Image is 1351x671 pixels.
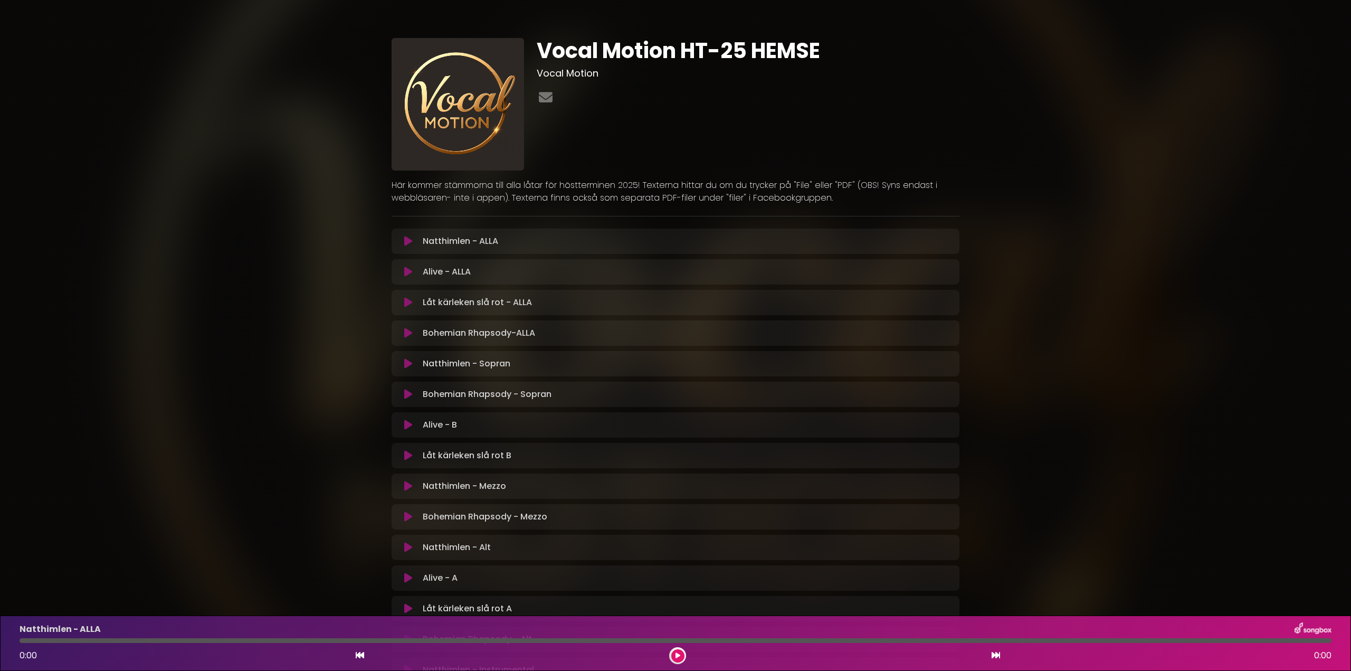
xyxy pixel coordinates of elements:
p: Alive - B [423,419,457,431]
h3: Vocal Motion [537,68,959,79]
p: Bohemian Rhapsody - Sopran [423,388,551,401]
p: Låt kärleken slå rot A [423,602,512,615]
p: Här kommer stämmorna till alla låtar för höstterminen 2025! Texterna hittar du om du trycker på "... [392,179,959,204]
p: Natthimlen - Alt [423,541,491,554]
p: Låt kärleken slå rot - ALLA [423,296,532,309]
p: Natthimlen - ALLA [20,623,101,636]
img: pGlB4Q9wSIK9SaBErEAn [392,38,524,171]
p: Bohemian Rhapsody-ALLA [423,327,535,339]
p: Natthimlen - ALLA [423,235,498,248]
p: Alive - ALLA [423,266,471,278]
h1: Vocal Motion HT-25 HEMSE [537,38,959,63]
p: Natthimlen - Mezzo [423,480,506,493]
p: Låt kärleken slå rot B [423,449,511,462]
img: songbox-logo-white.png [1295,622,1331,636]
span: 0:00 [1314,649,1331,662]
p: Natthimlen - Sopran [423,357,510,370]
p: Alive - A [423,572,458,584]
span: 0:00 [20,649,37,661]
p: Bohemian Rhapsody - Mezzo [423,511,547,523]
